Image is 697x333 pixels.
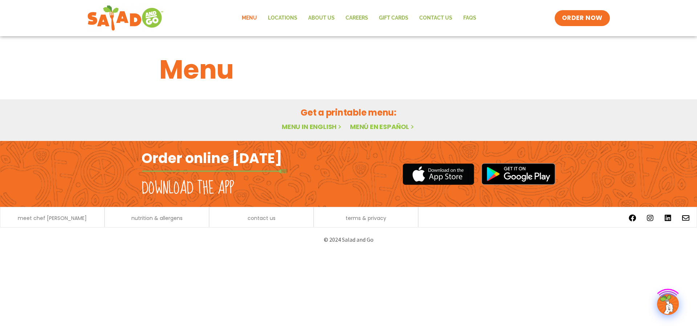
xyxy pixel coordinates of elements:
a: terms & privacy [346,216,386,221]
a: GIFT CARDS [374,10,414,26]
a: Careers [340,10,374,26]
a: Menu [236,10,262,26]
a: FAQs [458,10,482,26]
h1: Menu [159,50,538,89]
img: google_play [481,163,555,185]
nav: Menu [236,10,482,26]
a: contact us [248,216,276,221]
a: Contact Us [414,10,458,26]
a: Menú en español [350,122,415,131]
img: fork [142,169,287,173]
a: Locations [262,10,303,26]
h2: Get a printable menu: [159,106,538,119]
img: appstore [403,162,474,186]
img: new-SAG-logo-768×292 [87,4,164,33]
a: Menu in English [282,122,343,131]
h2: Download the app [142,178,234,199]
a: About Us [303,10,340,26]
a: meet chef [PERSON_NAME] [18,216,87,221]
p: © 2024 Salad and Go [145,235,552,245]
a: ORDER NOW [555,10,610,26]
h2: Order online [DATE] [142,149,282,167]
a: nutrition & allergens [131,216,183,221]
span: ORDER NOW [562,14,603,22]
